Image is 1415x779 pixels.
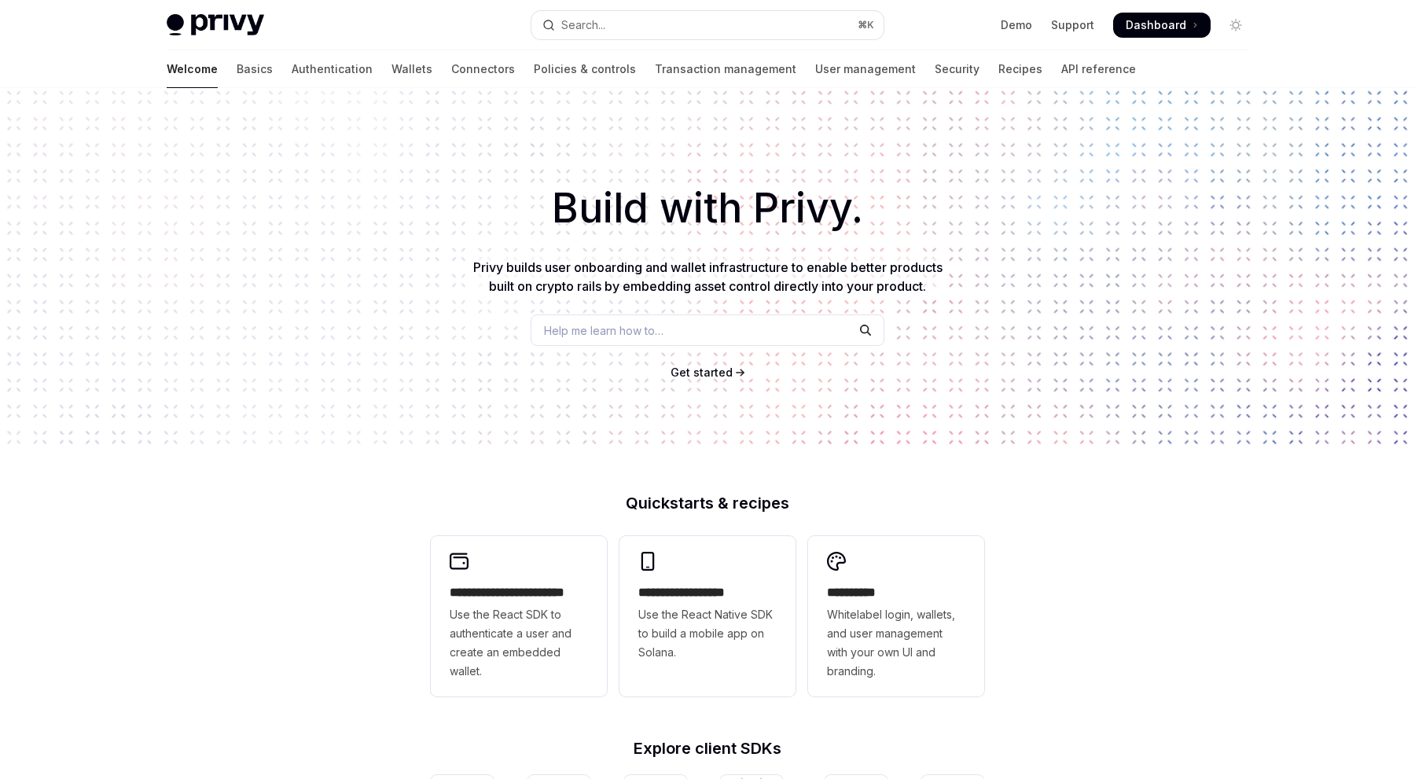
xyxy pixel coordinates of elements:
button: Open search [531,11,884,39]
a: Security [935,50,979,88]
span: Use the React SDK to authenticate a user and create an embedded wallet. [450,605,588,681]
a: Transaction management [655,50,796,88]
span: Privy builds user onboarding and wallet infrastructure to enable better products built on crypto ... [473,259,943,294]
a: **** **** **** ***Use the React Native SDK to build a mobile app on Solana. [619,536,796,696]
span: Help me learn how to… [544,322,663,339]
h1: Build with Privy. [25,178,1390,239]
span: Use the React Native SDK to build a mobile app on Solana. [638,605,777,662]
a: Welcome [167,50,218,88]
span: Get started [671,366,733,379]
a: Get started [671,365,733,380]
span: ⌘ K [858,19,874,31]
a: Dashboard [1113,13,1211,38]
a: Demo [1001,17,1032,33]
a: Authentication [292,50,373,88]
a: Recipes [998,50,1042,88]
a: Connectors [451,50,515,88]
span: Whitelabel login, wallets, and user management with your own UI and branding. [827,605,965,681]
h2: Explore client SDKs [431,740,984,756]
h2: Quickstarts & recipes [431,495,984,511]
a: API reference [1061,50,1136,88]
img: light logo [167,14,264,36]
a: Wallets [391,50,432,88]
div: Search... [561,16,605,35]
a: Policies & controls [534,50,636,88]
a: Basics [237,50,273,88]
span: Dashboard [1126,17,1186,33]
a: User management [815,50,916,88]
button: Toggle dark mode [1223,13,1248,38]
a: Support [1051,17,1094,33]
a: **** *****Whitelabel login, wallets, and user management with your own UI and branding. [808,536,984,696]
